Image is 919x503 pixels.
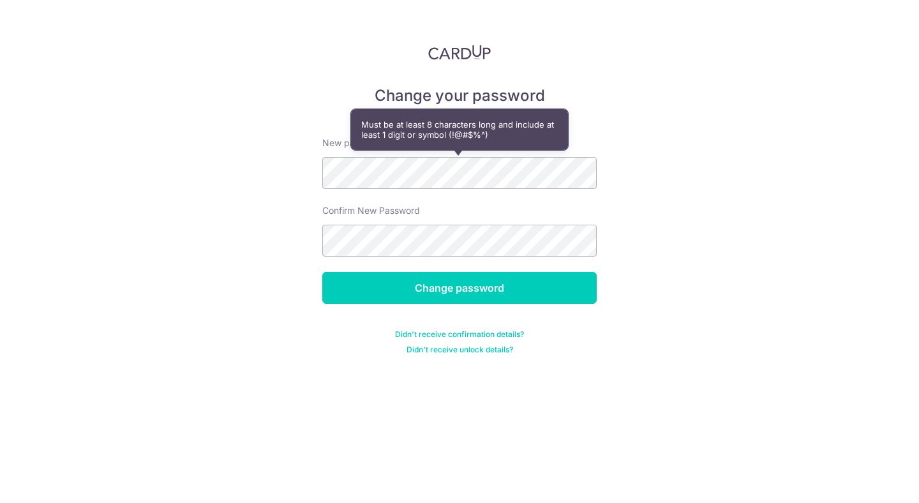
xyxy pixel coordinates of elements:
[407,345,513,355] a: Didn't receive unlock details?
[428,45,491,60] img: CardUp Logo
[351,109,568,150] div: Must be at least 8 characters long and include at least 1 digit or symbol (!@#$%^)
[395,329,524,340] a: Didn't receive confirmation details?
[322,272,597,304] input: Change password
[322,204,420,217] label: Confirm New Password
[322,86,597,106] h5: Change your password
[322,137,385,149] label: New password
